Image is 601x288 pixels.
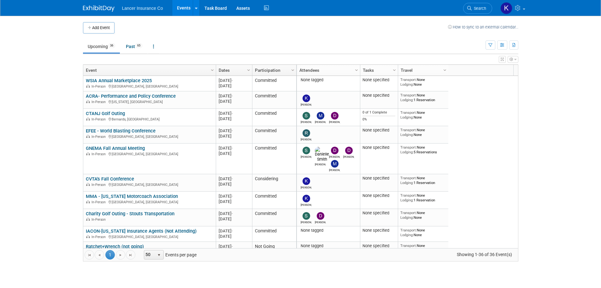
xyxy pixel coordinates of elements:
[219,244,249,249] div: [DATE]
[400,145,417,150] span: Transport:
[219,181,249,187] div: [DATE]
[290,68,295,73] span: Column Settings
[331,160,339,168] img: Michael Arcario
[232,94,233,98] span: -
[331,147,339,154] img: Dennis Kelly
[219,93,249,99] div: [DATE]
[252,109,296,126] td: Committed
[400,150,414,154] span: Lodging:
[86,211,174,217] a: Charity Golf Outing - Stouts Transportation
[86,199,213,205] div: [GEOGRAPHIC_DATA], [GEOGRAPHIC_DATA]
[86,234,213,239] div: [GEOGRAPHIC_DATA], [GEOGRAPHIC_DATA]
[156,253,162,258] span: select
[303,112,310,119] img: Steven O'Shea
[354,68,359,73] span: Column Settings
[86,78,152,83] a: WSIA Annual Marketplace 2025
[400,233,414,237] span: Lodging:
[392,68,397,73] span: Column Settings
[252,192,296,209] td: Committed
[500,2,512,14] img: Kimberlee Bissegger
[91,218,108,222] span: In-Person
[441,65,448,74] a: Column Settings
[301,119,312,124] div: Steven O'Shea
[86,176,134,182] a: CVTA's Fall Conference
[400,93,417,97] span: Transport:
[400,115,414,119] span: Lodging:
[315,147,329,162] img: Danielle Smith
[219,78,249,83] div: [DATE]
[252,174,296,192] td: Considering
[144,250,155,259] span: 50
[86,84,90,88] img: In-Person Event
[122,6,163,11] span: Lancer Insurance Co
[400,98,414,102] span: Lodging:
[86,183,90,186] img: In-Person Event
[362,145,395,150] div: None specified
[86,200,90,203] img: In-Person Event
[105,250,115,260] span: 1
[317,112,324,119] img: Matt Mushorn
[400,193,417,198] span: Transport:
[219,116,249,121] div: [DATE]
[91,200,108,204] span: In-Person
[86,93,176,99] a: ACRA- Performance and Policy Conference
[362,93,395,98] div: None specified
[91,117,108,121] span: In-Person
[362,77,395,83] div: None specified
[299,65,356,76] a: Attendees
[232,78,233,83] span: -
[116,250,125,260] a: Go to the next page
[232,244,233,249] span: -
[232,146,233,150] span: -
[303,212,310,220] img: Steven O'Shea
[400,93,446,102] div: None 1 Reservation
[400,193,446,202] div: None 1 Reservation
[252,91,296,109] td: Committed
[400,77,446,87] div: None None
[400,110,417,115] span: Transport:
[121,40,147,52] a: Past65
[246,68,251,73] span: Column Settings
[400,176,417,180] span: Transport:
[86,193,178,199] a: MMA - [US_STATE] Motorcoach Association
[86,145,145,151] a: GNEMA Fall Annual Meeting
[245,65,252,74] a: Column Settings
[362,110,395,115] div: 0 of 1 Complete
[219,83,249,89] div: [DATE]
[86,218,90,221] img: In-Person Event
[86,100,90,103] img: In-Person Event
[400,211,417,215] span: Transport:
[135,43,142,48] span: 65
[219,65,248,76] a: Dates
[108,43,115,48] span: 36
[86,83,213,89] div: [GEOGRAPHIC_DATA], [GEOGRAPHIC_DATA]
[400,82,414,87] span: Lodging:
[401,65,444,76] a: Travel
[219,111,249,116] div: [DATE]
[219,199,249,204] div: [DATE]
[400,132,414,137] span: Lodging:
[219,228,249,234] div: [DATE]
[362,193,395,198] div: None specified
[353,65,360,74] a: Column Settings
[91,100,108,104] span: In-Person
[232,128,233,133] span: -
[232,194,233,199] span: -
[252,126,296,144] td: Committed
[362,243,395,248] div: None specified
[303,95,310,102] img: kathy egan
[219,216,249,222] div: [DATE]
[400,181,414,185] span: Lodging:
[255,65,292,76] a: Participation
[301,202,312,206] div: Kimberlee Bissegger
[85,250,94,260] a: Go to the first page
[252,76,296,91] td: Committed
[219,176,249,181] div: [DATE]
[86,116,213,122] div: Bernards, [GEOGRAPHIC_DATA]
[329,154,340,158] div: Dennis Kelly
[303,129,310,137] img: Ralph Burnham
[299,243,357,248] div: None tagged
[219,99,249,104] div: [DATE]
[87,253,92,258] span: Go to the first page
[400,145,446,154] div: None 5 Reservations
